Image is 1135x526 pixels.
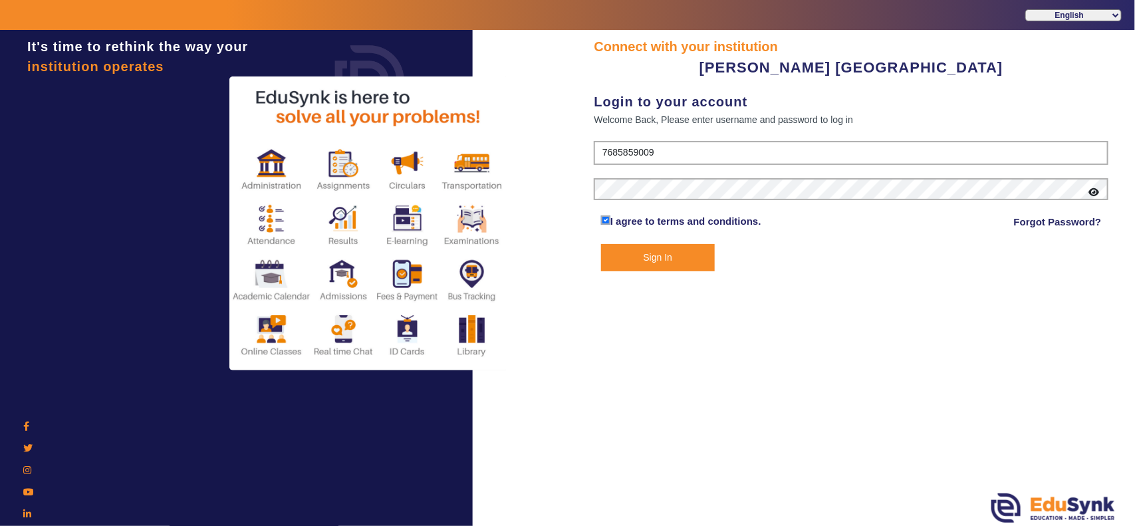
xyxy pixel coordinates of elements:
[601,244,715,271] button: Sign In
[594,37,1108,57] div: Connect with your institution
[610,215,761,227] a: I agree to terms and conditions.
[991,493,1115,523] img: edusynk.png
[594,57,1108,78] div: [PERSON_NAME] [GEOGRAPHIC_DATA]
[229,76,509,370] img: login2.png
[594,112,1108,128] div: Welcome Back, Please enter username and password to log in
[27,59,164,74] span: institution operates
[1014,214,1102,230] a: Forgot Password?
[320,30,420,130] img: login.png
[27,39,248,54] span: It's time to rethink the way your
[594,141,1108,165] input: User Name
[594,92,1108,112] div: Login to your account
